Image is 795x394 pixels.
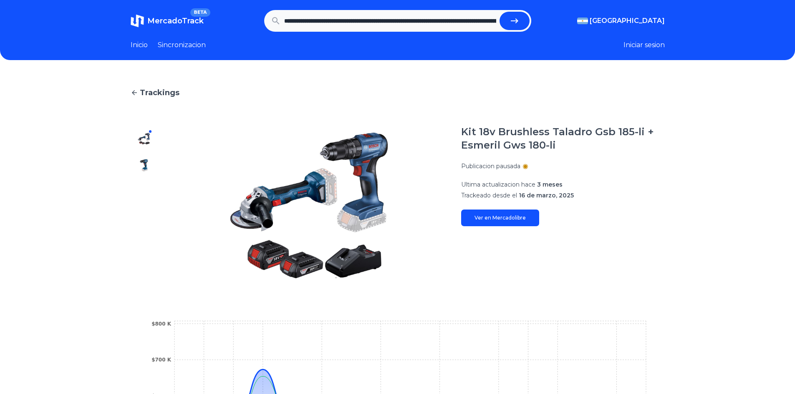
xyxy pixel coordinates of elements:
img: Kit 18v Brushless Taladro Gsb 185-li + Esmeril Gws 180-li [137,239,151,252]
span: Trackings [140,87,179,98]
span: 16 de marzo, 2025 [519,192,574,199]
tspan: $800 K [151,321,172,327]
img: Kit 18v Brushless Taladro Gsb 185-li + Esmeril Gws 180-li [137,159,151,172]
button: [GEOGRAPHIC_DATA] [577,16,665,26]
img: Kit 18v Brushless Taladro Gsb 185-li + Esmeril Gws 180-li [174,125,444,285]
a: Trackings [131,87,665,98]
img: Kit 18v Brushless Taladro Gsb 185-li + Esmeril Gws 180-li [137,212,151,225]
a: Sincronizacion [158,40,206,50]
p: Publicacion pausada [461,162,520,170]
span: BETA [190,8,210,17]
a: Inicio [131,40,148,50]
span: Trackeado desde el [461,192,517,199]
img: Argentina [577,18,588,24]
h1: Kit 18v Brushless Taladro Gsb 185-li + Esmeril Gws 180-li [461,125,665,152]
img: MercadoTrack [131,14,144,28]
img: Kit 18v Brushless Taladro Gsb 185-li + Esmeril Gws 180-li [137,132,151,145]
span: [GEOGRAPHIC_DATA] [590,16,665,26]
a: MercadoTrackBETA [131,14,204,28]
span: MercadoTrack [147,16,204,25]
a: Ver en Mercadolibre [461,210,539,226]
tspan: $700 K [151,357,172,363]
img: Kit 18v Brushless Taladro Gsb 185-li + Esmeril Gws 180-li [137,185,151,199]
span: 3 meses [537,181,563,188]
button: Iniciar sesion [623,40,665,50]
img: Kit 18v Brushless Taladro Gsb 185-li + Esmeril Gws 180-li [137,265,151,279]
span: Ultima actualizacion hace [461,181,535,188]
